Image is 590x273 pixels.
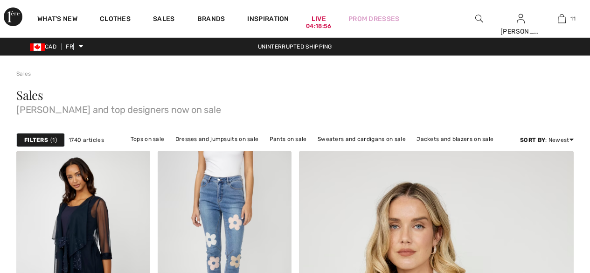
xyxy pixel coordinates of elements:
a: Brands [197,15,225,25]
a: Prom dresses [348,14,400,24]
a: Sweaters and cardigans on sale [313,133,410,145]
font: Pants on sale [270,136,307,142]
font: Brands [197,15,225,23]
font: What's new [37,15,77,23]
a: Clothes [100,15,131,25]
font: 11 [570,15,576,22]
font: Prom dresses [348,15,400,23]
font: CAD [45,43,56,50]
font: Inspiration [247,15,289,23]
font: Filters [24,137,48,143]
font: : Newest [545,137,569,143]
img: My cart [558,13,566,24]
font: Tops on sale [131,136,165,142]
font: [PERSON_NAME] [500,28,555,35]
font: Live [312,15,326,23]
a: Dresses and jumpsuits on sale [171,133,264,145]
a: Sales [16,70,31,77]
font: 04:18:56 [306,22,331,29]
a: Tops on sale [126,133,169,145]
font: [PERSON_NAME] and top designers now on sale [16,104,221,115]
font: Jackets and blazers on sale [416,136,493,142]
a: Pants on sale [265,133,312,145]
font: FR [66,43,73,50]
font: Sort by [520,137,545,143]
font: Sweaters and cardigans on sale [318,136,406,142]
img: Canadian Dollar [30,43,45,51]
font: 1740 articles [69,137,104,143]
a: Log in [517,14,525,23]
a: 11 [541,13,582,24]
a: Jackets and blazers on sale [412,133,498,145]
img: 1st Avenue [4,7,22,26]
font: Clothes [100,15,131,23]
a: Live04:18:56 [312,14,326,24]
img: My information [517,13,525,24]
font: 1 [52,137,55,143]
img: research [475,13,483,24]
font: Sales [153,15,175,23]
a: Sales [153,15,175,25]
font: Uninterrupted shipping [258,43,332,50]
font: Sales [16,87,43,103]
font: Dresses and jumpsuits on sale [175,136,259,142]
a: What's new [37,15,77,25]
iframe: Opens a widget where you can chat with one of our agents [535,203,581,226]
